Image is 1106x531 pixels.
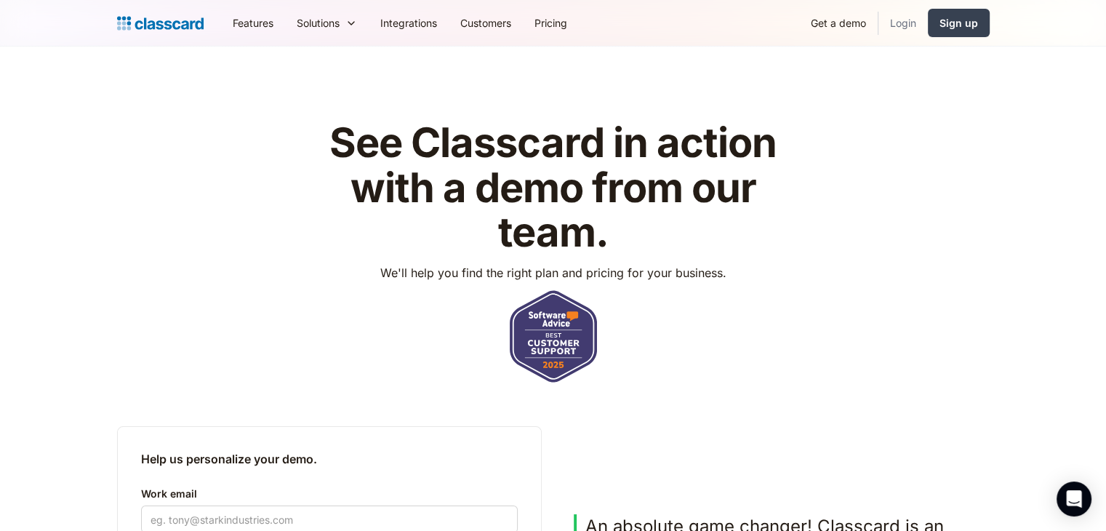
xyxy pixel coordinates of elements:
[117,13,204,33] a: home
[369,7,449,39] a: Integrations
[523,7,579,39] a: Pricing
[939,15,978,31] div: Sign up
[297,15,340,31] div: Solutions
[285,7,369,39] div: Solutions
[799,7,878,39] a: Get a demo
[449,7,523,39] a: Customers
[221,7,285,39] a: Features
[141,485,518,503] label: Work email
[878,7,928,39] a: Login
[141,450,518,468] h2: Help us personalize your demo.
[329,118,777,257] strong: See Classcard in action with a demo from our team.
[380,264,726,282] p: We'll help you find the right plan and pricing for your business.
[928,9,990,37] a: Sign up
[1057,482,1091,516] div: Open Intercom Messenger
